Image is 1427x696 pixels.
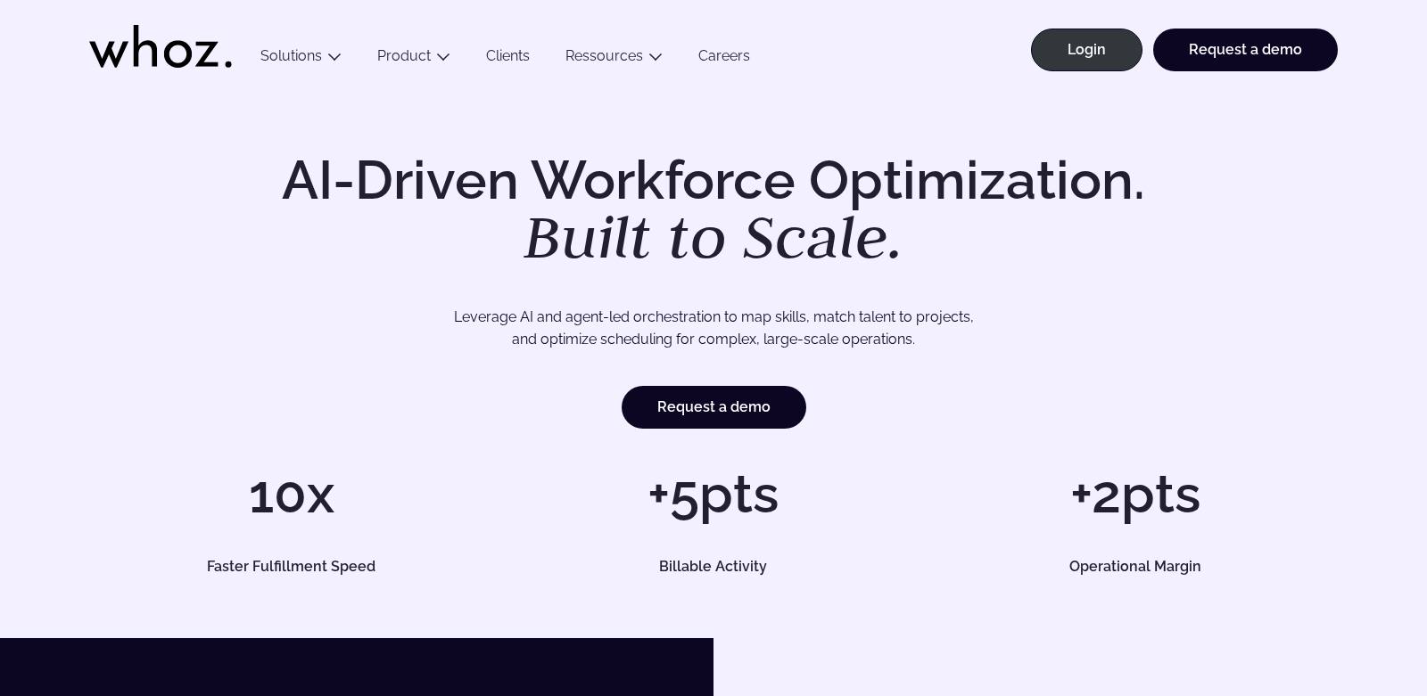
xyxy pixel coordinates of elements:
a: Request a demo [622,386,806,429]
a: Ressources [565,47,643,64]
button: Product [359,47,468,71]
h5: Operational Margin [953,560,1317,574]
a: Product [377,47,431,64]
a: Login [1031,29,1142,71]
h1: +2pts [934,467,1338,520]
button: Ressources [548,47,681,71]
h1: 10x [89,467,493,520]
h1: AI-Driven Workforce Optimization. [257,153,1170,267]
h1: +5pts [511,467,915,520]
p: Leverage AI and agent-led orchestration to map skills, match talent to projects, and optimize sch... [152,306,1275,351]
h5: Faster Fulfillment Speed [110,560,474,574]
em: Built to Scale. [524,197,903,275]
button: Solutions [243,47,359,71]
a: Clients [468,47,548,71]
h5: Billable Activity [532,560,895,574]
a: Careers [681,47,768,71]
a: Request a demo [1153,29,1338,71]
